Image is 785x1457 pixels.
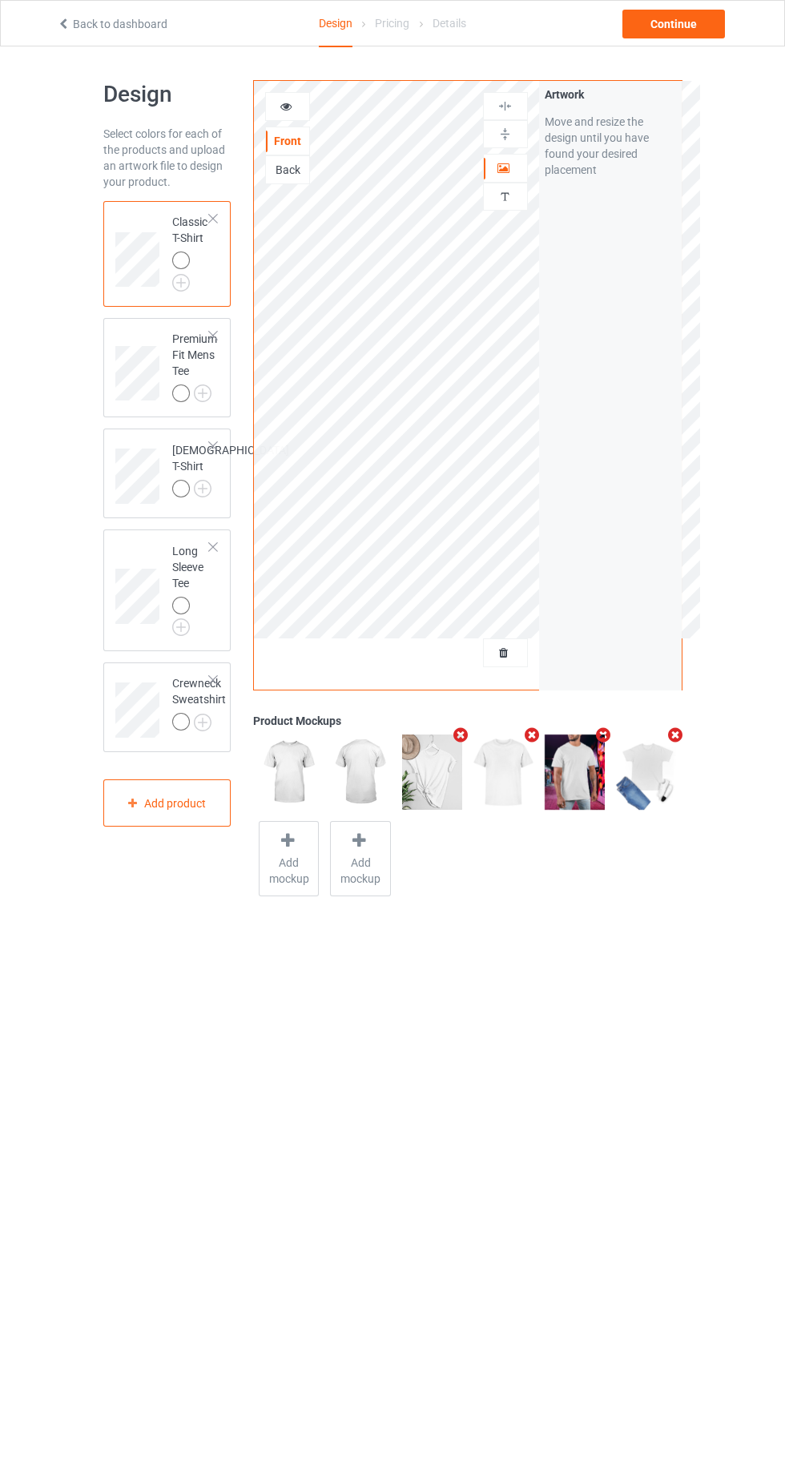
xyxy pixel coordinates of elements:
[103,126,231,190] div: Select colors for each of the products and upload an artwork file to design your product.
[194,714,211,731] img: svg+xml;base64,PD94bWwgdmVyc2lvbj0iMS4wIiBlbmNvZGluZz0iVVRGLTgiPz4KPHN2ZyB3aWR0aD0iMjJweCIgaGVpZ2...
[497,189,513,204] img: svg%3E%0A
[103,318,231,418] div: Premium Fit Mens Tee
[266,162,309,178] div: Back
[253,713,682,729] div: Product Mockups
[330,735,390,810] img: regular.jpg
[259,735,319,810] img: regular.jpg
[545,87,676,103] div: Artwork
[172,274,190,292] img: svg+xml;base64,PD94bWwgdmVyc2lvbj0iMS4wIiBlbmNvZGluZz0iVVRGLTgiPz4KPHN2ZyB3aWR0aD0iMjJweCIgaGVpZ2...
[451,726,471,743] i: Remove mockup
[103,429,231,518] div: [DEMOGRAPHIC_DATA] T-Shirt
[616,735,676,810] img: regular.jpg
[331,855,389,887] span: Add mockup
[266,133,309,149] div: Front
[665,726,685,743] i: Remove mockup
[375,1,409,46] div: Pricing
[103,779,231,827] div: Add product
[497,99,513,114] img: svg%3E%0A
[497,127,513,142] img: svg%3E%0A
[522,726,542,743] i: Remove mockup
[319,1,352,47] div: Design
[172,331,217,401] div: Premium Fit Mens Tee
[57,18,167,30] a: Back to dashboard
[103,80,231,109] h1: Design
[330,821,390,896] div: Add mockup
[622,10,725,38] div: Continue
[172,442,289,497] div: [DEMOGRAPHIC_DATA] T-Shirt
[194,384,211,402] img: svg+xml;base64,PD94bWwgdmVyc2lvbj0iMS4wIiBlbmNvZGluZz0iVVRGLTgiPz4KPHN2ZyB3aWR0aD0iMjJweCIgaGVpZ2...
[259,821,319,896] div: Add mockup
[194,480,211,497] img: svg+xml;base64,PD94bWwgdmVyc2lvbj0iMS4wIiBlbmNvZGluZz0iVVRGLTgiPz4KPHN2ZyB3aWR0aD0iMjJweCIgaGVpZ2...
[402,735,462,810] img: regular.jpg
[260,855,318,887] span: Add mockup
[103,662,231,752] div: Crewneck Sweatshirt
[545,735,605,810] img: regular.jpg
[433,1,466,46] div: Details
[172,543,211,631] div: Long Sleeve Tee
[103,201,231,307] div: Classic T-Shirt
[545,114,676,178] div: Move and resize the design until you have found your desired placement
[172,618,190,636] img: svg+xml;base64,PD94bWwgdmVyc2lvbj0iMS4wIiBlbmNvZGluZz0iVVRGLTgiPz4KPHN2ZyB3aWR0aD0iMjJweCIgaGVpZ2...
[473,735,533,810] img: regular.jpg
[172,214,211,286] div: Classic T-Shirt
[172,675,226,730] div: Crewneck Sweatshirt
[103,529,231,651] div: Long Sleeve Tee
[594,726,614,743] i: Remove mockup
